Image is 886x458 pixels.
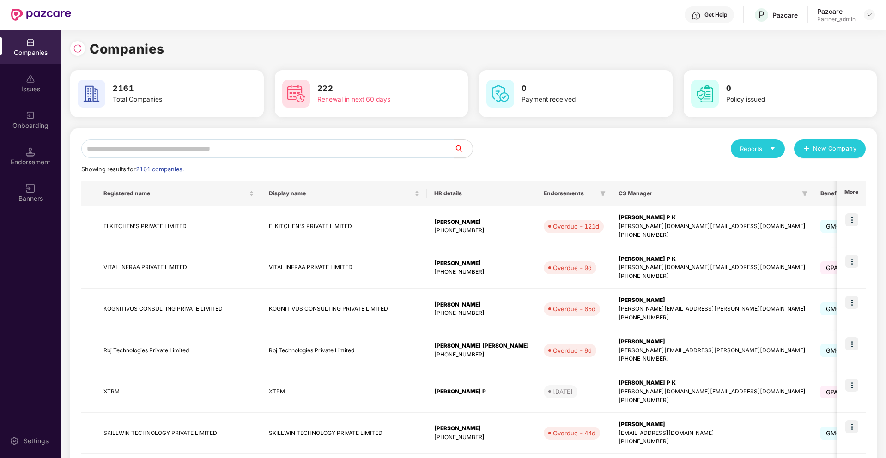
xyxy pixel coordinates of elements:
span: plus [803,145,809,153]
span: GPA [820,386,844,398]
div: Pazcare [817,7,856,16]
button: plusNew Company [794,139,866,158]
span: search [454,145,473,152]
div: [PERSON_NAME] [619,420,806,429]
div: Reports [740,144,776,153]
span: filter [800,188,809,199]
h3: 222 [317,83,434,95]
div: [PHONE_NUMBER] [619,355,806,363]
div: [PHONE_NUMBER] [619,313,806,322]
div: [PERSON_NAME] [434,301,529,309]
div: [PERSON_NAME] P K [619,213,806,222]
span: filter [600,191,606,196]
h3: 0 [522,83,638,95]
img: svg+xml;base64,PHN2ZyBpZD0iSGVscC0zMngzMiIgeG1sbnM9Imh0dHA6Ly93d3cudzMub3JnLzIwMDAvc3ZnIiB3aWR0aD... [692,11,701,20]
img: svg+xml;base64,PHN2ZyB3aWR0aD0iMTQuNSIgaGVpZ2h0PSIxNC41IiB2aWV3Qm94PSIwIDAgMTYgMTYiIGZpbGw9Im5vbm... [26,147,35,157]
div: [PERSON_NAME] [619,337,806,346]
div: [PERSON_NAME][EMAIL_ADDRESS][PERSON_NAME][DOMAIN_NAME] [619,346,806,355]
div: [PERSON_NAME] [434,259,529,268]
h1: Companies [90,39,164,59]
div: [PERSON_NAME] [619,296,806,305]
td: VITAL INFRAA PRIVATE LIMITED [96,247,261,289]
span: New Company [813,144,857,153]
div: [PHONE_NUMBER] [434,226,529,235]
img: New Pazcare Logo [11,9,71,21]
img: svg+xml;base64,PHN2ZyBpZD0iRHJvcGRvd24tMzJ4MzIiIHhtbG5zPSJodHRwOi8vd3d3LnczLm9yZy8yMDAwL3N2ZyIgd2... [866,11,873,18]
img: svg+xml;base64,PHN2ZyBpZD0iSXNzdWVzX2Rpc2FibGVkIiB4bWxucz0iaHR0cDovL3d3dy53My5vcmcvMjAwMC9zdmciIH... [26,74,35,84]
img: svg+xml;base64,PHN2ZyB4bWxucz0iaHR0cDovL3d3dy53My5vcmcvMjAwMC9zdmciIHdpZHRoPSI2MCIgaGVpZ2h0PSI2MC... [282,80,310,108]
div: [PERSON_NAME] [434,424,529,433]
div: Overdue - 44d [553,428,595,438]
td: Rbj Technologies Private Limited [96,330,261,372]
div: Get Help [704,11,727,18]
img: svg+xml;base64,PHN2ZyBpZD0iQ29tcGFuaWVzIiB4bWxucz0iaHR0cDovL3d3dy53My5vcmcvMjAwMC9zdmciIHdpZHRoPS... [26,38,35,47]
img: svg+xml;base64,PHN2ZyB3aWR0aD0iMjAiIGhlaWdodD0iMjAiIHZpZXdCb3g9IjAgMCAyMCAyMCIgZmlsbD0ibm9uZSIgeG... [26,111,35,120]
div: Partner_admin [817,16,856,23]
span: CS Manager [619,190,798,197]
img: svg+xml;base64,PHN2ZyB4bWxucz0iaHR0cDovL3d3dy53My5vcmcvMjAwMC9zdmciIHdpZHRoPSI2MCIgaGVpZ2h0PSI2MC... [691,80,719,108]
div: [PHONE_NUMBER] [434,309,529,318]
div: [PERSON_NAME] P [434,387,529,396]
div: Pazcare [772,11,798,19]
img: icon [845,379,858,392]
img: icon [845,213,858,226]
div: [PHONE_NUMBER] [619,272,806,281]
img: svg+xml;base64,PHN2ZyB4bWxucz0iaHR0cDovL3d3dy53My5vcmcvMjAwMC9zdmciIHdpZHRoPSI2MCIgaGVpZ2h0PSI2MC... [486,80,514,108]
div: [PERSON_NAME] [434,218,529,227]
img: icon [845,255,858,268]
span: GPA [820,261,844,274]
td: Rbj Technologies Private Limited [261,330,427,372]
span: GMC [820,427,847,440]
td: KOGNITIVUS CONSULTING PRIVATE LIMITED [261,289,427,330]
img: icon [845,420,858,433]
th: More [837,181,866,206]
div: Overdue - 9d [553,263,592,272]
td: XTRM [261,371,427,413]
div: Overdue - 65d [553,304,595,313]
div: [DATE] [553,387,573,396]
img: icon [845,296,858,309]
div: Total Companies [113,95,229,105]
div: Renewal in next 60 days [317,95,434,105]
th: HR details [427,181,536,206]
img: svg+xml;base64,PHN2ZyBpZD0iUmVsb2FkLTMyeDMyIiB4bWxucz0iaHR0cDovL3d3dy53My5vcmcvMjAwMC9zdmciIHdpZH... [73,44,82,53]
td: VITAL INFRAA PRIVATE LIMITED [261,247,427,289]
div: Payment received [522,95,638,105]
div: [PHONE_NUMBER] [619,396,806,405]
div: Overdue - 121d [553,222,599,231]
div: Policy issued [726,95,843,105]
span: Display name [269,190,413,197]
div: [PHONE_NUMBER] [434,268,529,277]
div: Overdue - 9d [553,346,592,355]
span: filter [598,188,607,199]
div: Settings [21,436,51,446]
h3: 0 [726,83,843,95]
div: [PERSON_NAME] [PERSON_NAME] [434,342,529,350]
div: [PHONE_NUMBER] [619,231,806,240]
td: SKILLWIN TECHNOLOGY PRIVATE LIMITED [96,413,261,454]
span: Showing results for [81,166,184,173]
th: Registered name [96,181,261,206]
img: svg+xml;base64,PHN2ZyB3aWR0aD0iMTYiIGhlaWdodD0iMTYiIHZpZXdCb3g9IjAgMCAxNiAxNiIgZmlsbD0ibm9uZSIgeG... [26,184,35,193]
img: icon [845,337,858,350]
td: SKILLWIN TECHNOLOGY PRIVATE LIMITED [261,413,427,454]
div: [PHONE_NUMBER] [434,350,529,359]
span: Registered name [103,190,247,197]
div: [PHONE_NUMBER] [434,433,529,442]
div: [PERSON_NAME][EMAIL_ADDRESS][PERSON_NAME][DOMAIN_NAME] [619,305,806,313]
td: EI KITCHEN'S PRIVATE LIMITED [261,206,427,247]
div: [EMAIL_ADDRESS][DOMAIN_NAME] [619,429,806,438]
span: P [759,9,765,20]
img: svg+xml;base64,PHN2ZyB4bWxucz0iaHR0cDovL3d3dy53My5vcmcvMjAwMC9zdmciIHdpZHRoPSI2MCIgaGVpZ2h0PSI2MC... [78,80,105,108]
span: GMC [820,302,847,315]
span: Endorsements [544,190,596,197]
div: [PHONE_NUMBER] [619,437,806,446]
span: GMC [820,344,847,357]
div: [PERSON_NAME] P K [619,379,806,387]
span: filter [802,191,807,196]
img: svg+xml;base64,PHN2ZyBpZD0iU2V0dGluZy0yMHgyMCIgeG1sbnM9Imh0dHA6Ly93d3cudzMub3JnLzIwMDAvc3ZnIiB3aW... [10,436,19,446]
td: KOGNITIVUS CONSULTING PRIVATE LIMITED [96,289,261,330]
td: XTRM [96,371,261,413]
span: 2161 companies. [136,166,184,173]
td: EI KITCHEN'S PRIVATE LIMITED [96,206,261,247]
